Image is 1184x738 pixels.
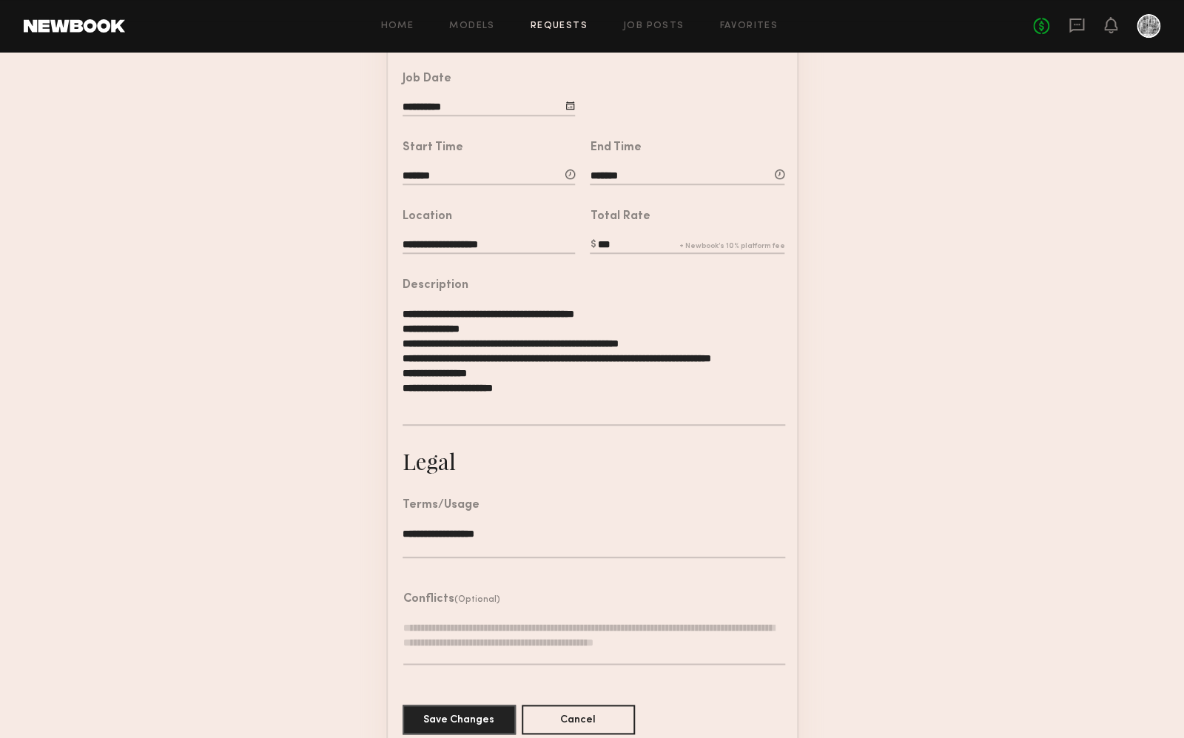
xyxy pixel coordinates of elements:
[403,594,500,606] header: Conflicts
[590,142,641,154] div: End Time
[403,280,468,292] div: Description
[454,595,500,604] span: (Optional)
[403,73,451,85] div: Job Date
[403,705,516,734] button: Save Changes
[403,211,452,223] div: Location
[381,21,414,31] a: Home
[522,705,635,734] button: Cancel
[623,21,684,31] a: Job Posts
[590,211,650,223] div: Total Rate
[403,500,480,511] div: Terms/Usage
[403,446,456,476] div: Legal
[449,21,494,31] a: Models
[403,142,463,154] div: Start Time
[531,21,588,31] a: Requests
[719,21,778,31] a: Favorites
